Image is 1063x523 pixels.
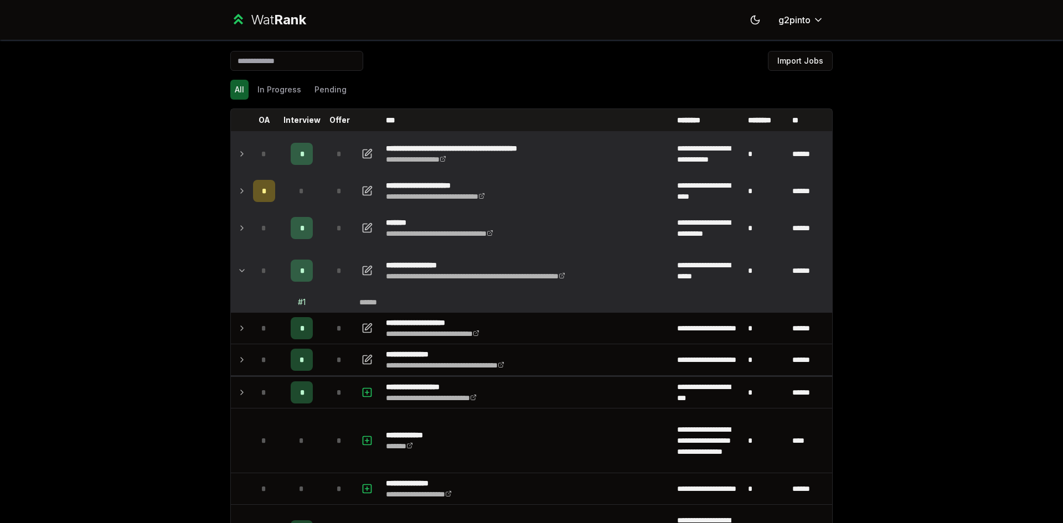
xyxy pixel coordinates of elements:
[274,12,306,28] span: Rank
[230,80,249,100] button: All
[770,10,833,30] button: g2pinto
[253,80,306,100] button: In Progress
[298,297,306,308] div: # 1
[310,80,351,100] button: Pending
[329,115,350,126] p: Offer
[768,51,833,71] button: Import Jobs
[283,115,321,126] p: Interview
[230,11,306,29] a: WatRank
[259,115,270,126] p: OA
[778,13,811,27] span: g2pinto
[251,11,306,29] div: Wat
